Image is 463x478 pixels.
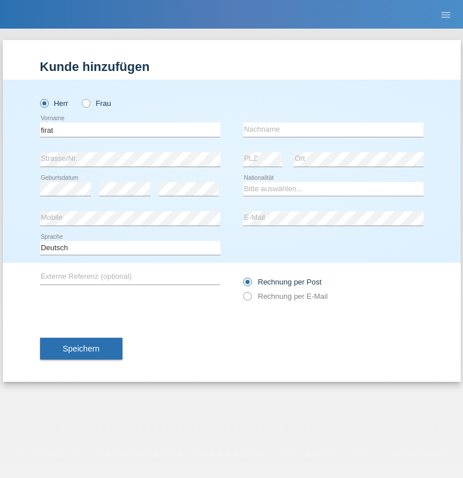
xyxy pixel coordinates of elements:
[40,99,48,106] input: Herr
[434,11,457,18] a: menu
[82,99,89,106] input: Frau
[63,344,100,353] span: Speichern
[243,278,251,292] input: Rechnung per Post
[40,338,122,360] button: Speichern
[243,292,328,301] label: Rechnung per E-Mail
[243,292,251,306] input: Rechnung per E-Mail
[243,278,322,286] label: Rechnung per Post
[40,99,69,108] label: Herr
[82,99,111,108] label: Frau
[40,60,424,74] h1: Kunde hinzufügen
[440,9,452,21] i: menu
